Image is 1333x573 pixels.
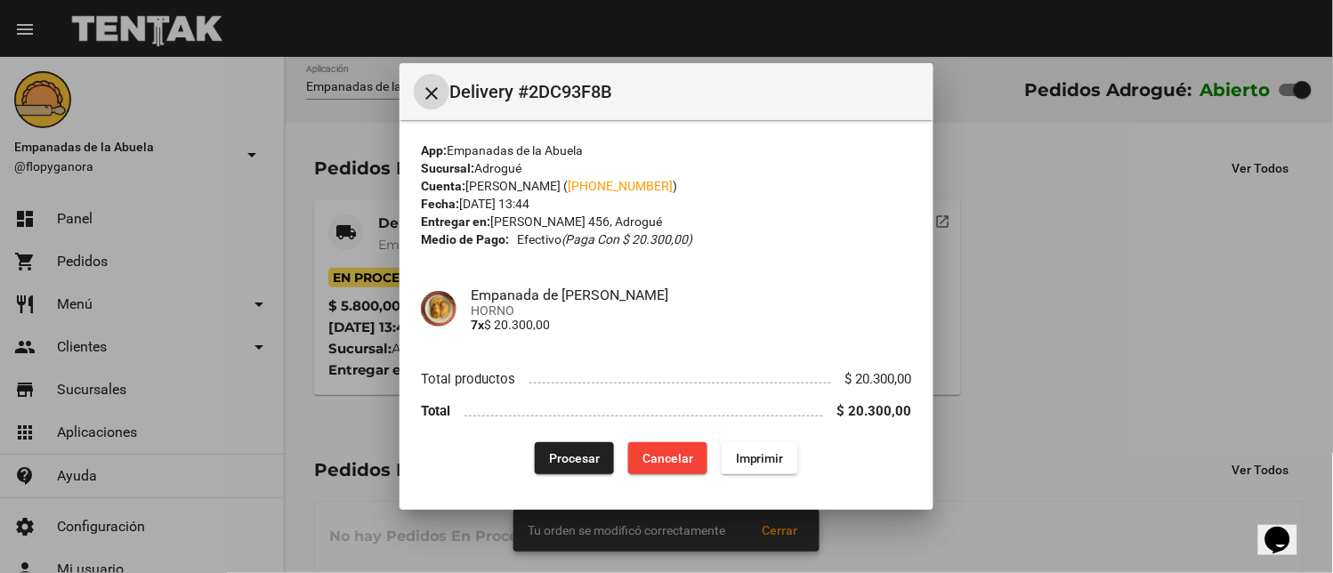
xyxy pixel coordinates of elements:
iframe: chat widget [1258,502,1315,555]
strong: Sucursal: [421,161,474,175]
strong: App: [421,143,447,157]
mat-icon: Cerrar [421,83,442,104]
p: $ 20.300,00 [471,318,912,332]
div: [PERSON_NAME] 456, Adrogué [421,213,912,230]
li: Total $ 20.300,00 [421,395,912,428]
li: Total productos $ 20.300,00 [421,362,912,395]
span: Efectivo [517,230,693,248]
div: [DATE] 13:44 [421,195,912,213]
span: HORNO [471,303,912,318]
span: Cancelar [642,451,693,465]
div: Empanadas de la Abuela [421,141,912,159]
img: f753fea7-0f09-41b3-9a9e-ddb84fc3b359.jpg [421,291,456,327]
strong: Entregar en: [421,214,490,229]
strong: Cuenta: [421,179,465,193]
button: Imprimir [722,442,798,474]
h4: Empanada de [PERSON_NAME] [471,286,912,303]
a: [PHONE_NUMBER] [568,179,673,193]
div: Adrogué [421,159,912,177]
span: Procesar [549,451,600,465]
strong: Fecha: [421,197,459,211]
span: Imprimir [736,451,784,465]
span: Delivery #2DC93F8B [449,77,919,106]
b: 7x [471,318,484,332]
strong: Medio de Pago: [421,230,509,248]
i: (Paga con $ 20.300,00) [561,232,693,246]
button: Cerrar [414,74,449,109]
button: Cancelar [628,442,707,474]
button: Procesar [535,442,614,474]
div: [PERSON_NAME] ( ) [421,177,912,195]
